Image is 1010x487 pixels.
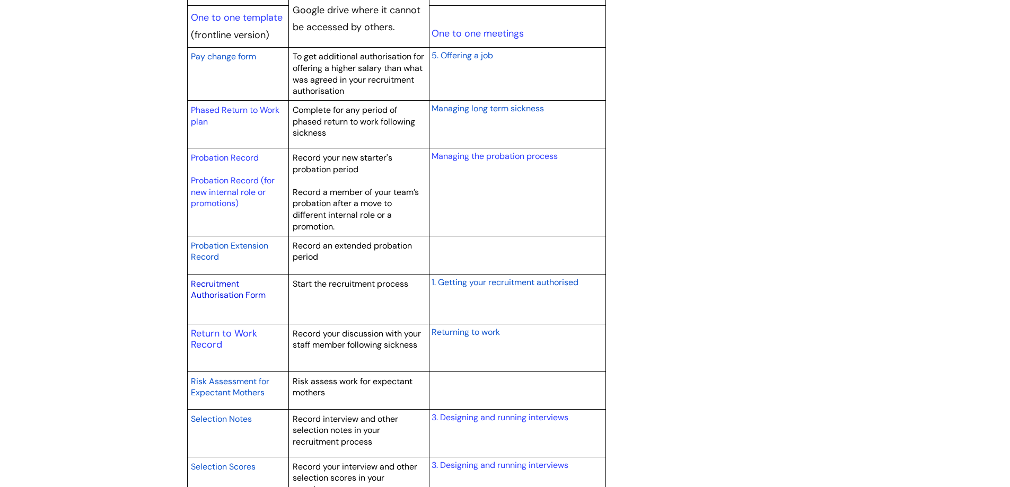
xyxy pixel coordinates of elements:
[191,11,283,24] a: One to one template
[432,102,544,114] a: Managing long term sickness
[432,459,568,471] a: 3. Designing and running interviews
[432,326,500,338] span: Returning to work
[293,278,408,289] span: Start the recruitment process
[293,187,419,232] span: Record a member of your team’s probation after a move to different internal role or a promotion.
[191,175,275,209] a: Probation Record (for new internal role or promotions)
[191,152,259,163] a: Probation Record
[432,27,524,40] a: One to one meetings
[191,460,256,473] a: Selection Scores
[191,327,257,351] a: Return to Work Record
[293,413,398,447] span: Record interview and other selection notes in your recruitment process
[432,50,493,61] span: 5. Offering a job
[293,240,412,263] span: Record an extended probation period
[293,328,421,351] span: Record your discussion with your staff member following sickness
[293,104,415,138] span: Complete for any period of phased return to work following sickness
[432,325,500,338] a: Returning to work
[293,376,412,399] span: Risk assess work for expectant mothers
[191,461,256,472] span: Selection Scores
[191,104,279,127] a: Phased Return to Work plan
[293,51,424,96] span: To get additional authorisation for offering a higher salary than what was agreed in your recruit...
[191,278,266,301] a: Recruitment Authorisation Form
[191,412,252,425] a: Selection Notes
[187,5,289,47] td: (frontline version)
[191,375,269,399] a: Risk Assessment for Expectant Mothers
[432,412,568,423] a: 3. Designing and running interviews
[191,376,269,399] span: Risk Assessment for Expectant Mothers
[191,50,256,63] a: Pay change form
[293,152,392,175] span: Record your new starter's probation period
[432,103,544,114] span: Managing long term sickness
[191,240,268,263] span: Probation Extension Record
[432,150,558,162] a: Managing the probation process
[432,276,578,288] a: 1. Getting your recruitment authorised
[191,51,256,62] span: Pay change form
[432,277,578,288] span: 1. Getting your recruitment authorised
[432,49,493,61] a: 5. Offering a job
[191,413,252,424] span: Selection Notes
[191,239,268,263] a: Probation Extension Record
